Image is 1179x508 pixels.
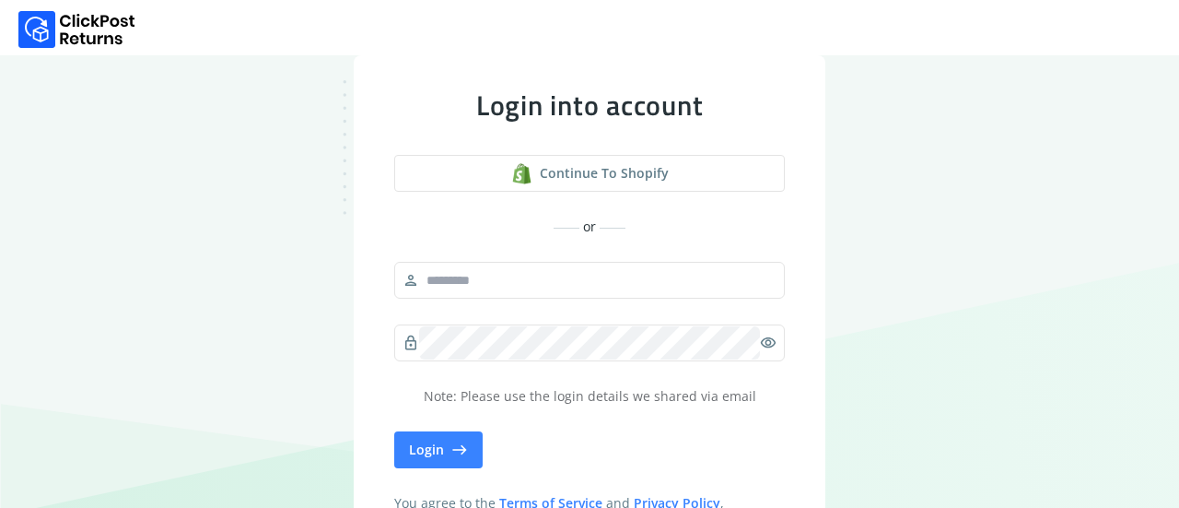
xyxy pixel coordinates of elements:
[394,155,785,192] a: shopify logoContinue to shopify
[394,89,785,122] div: Login into account
[18,11,135,48] img: Logo
[540,164,669,183] span: Continue to shopify
[394,431,483,468] button: Login east
[760,330,776,356] span: visibility
[451,437,468,463] span: east
[403,330,419,356] span: lock
[511,163,532,184] img: shopify logo
[403,267,419,293] span: person
[394,155,785,192] button: Continue to shopify
[394,387,785,406] p: Note: Please use the login details we shared via email
[394,218,785,236] div: or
